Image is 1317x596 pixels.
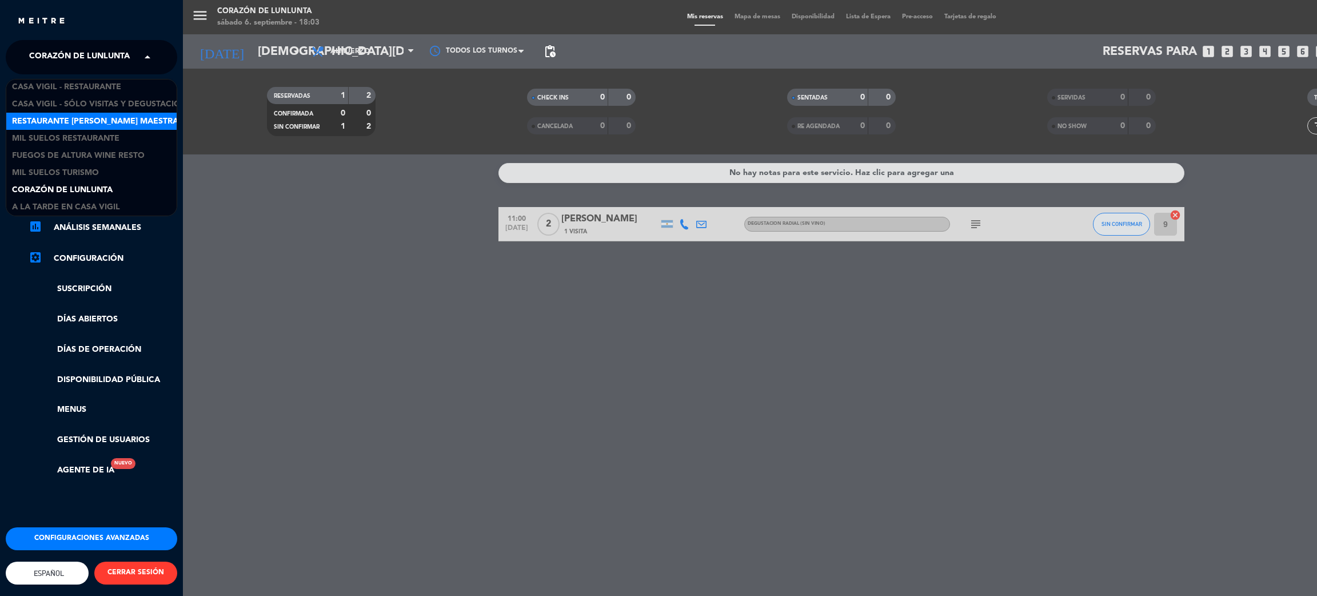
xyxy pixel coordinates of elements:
a: Agente de IANuevo [29,464,114,477]
span: Casa Vigil - Restaurante [12,81,121,94]
a: Días de Operación [29,343,177,356]
a: Menus [29,403,177,416]
i: settings_applications [29,251,42,264]
span: Corazón de Lunlunta [29,45,130,69]
div: Nuevo [111,458,135,469]
a: Configuración [29,252,177,265]
a: Disponibilidad pública [29,374,177,387]
button: CERRAR SESIÓN [94,562,177,585]
span: pending_actions [543,45,557,58]
span: Casa Vigil - SÓLO Visitas y Degustaciones [12,98,197,111]
button: Configuraciones avanzadas [6,527,177,550]
span: Fuegos de Altura Wine Resto [12,149,145,162]
a: Suscripción [29,283,177,296]
span: Corazón de Lunlunta [12,184,113,197]
i: assessment [29,220,42,233]
a: assessmentANÁLISIS SEMANALES [29,221,177,235]
span: Restaurante [PERSON_NAME] Maestra [12,115,178,128]
span: Mil Suelos Restaurante [12,132,119,145]
span: A la tarde en Casa Vigil [12,201,120,214]
a: Días abiertos [29,313,177,326]
a: Gestión de usuarios [29,434,177,447]
img: MEITRE [17,17,66,26]
span: Español [31,569,64,578]
span: Mil Suelos Turismo [12,166,99,180]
